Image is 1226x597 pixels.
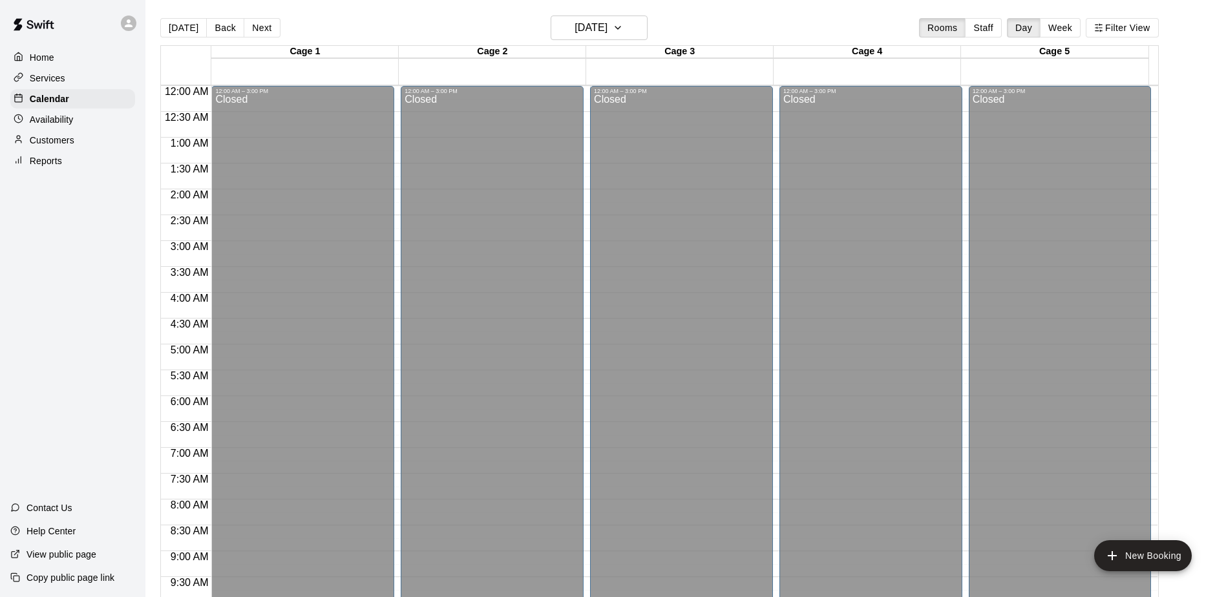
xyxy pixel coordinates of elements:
a: Calendar [10,89,135,109]
span: 4:00 AM [167,293,212,304]
span: 1:00 AM [167,138,212,149]
span: 6:30 AM [167,422,212,433]
span: 2:30 AM [167,215,212,226]
div: Cage 5 [961,46,1148,58]
span: 5:00 AM [167,344,212,355]
span: 7:00 AM [167,448,212,459]
p: Customers [30,134,74,147]
button: Next [244,18,280,37]
p: Home [30,51,54,64]
button: Week [1040,18,1081,37]
div: 12:00 AM – 3:00 PM [973,88,1148,94]
p: View public page [26,548,96,561]
button: [DATE] [551,16,648,40]
p: Services [30,72,65,85]
p: Copy public page link [26,571,114,584]
p: Contact Us [26,501,72,514]
div: 12:00 AM – 3:00 PM [215,88,390,94]
span: 3:30 AM [167,267,212,278]
span: 8:00 AM [167,499,212,510]
button: [DATE] [160,18,207,37]
span: 12:30 AM [162,112,212,123]
span: 4:30 AM [167,319,212,330]
span: 8:30 AM [167,525,212,536]
span: 12:00 AM [162,86,212,97]
button: Staff [965,18,1002,37]
span: 9:30 AM [167,577,212,588]
a: Customers [10,131,135,150]
span: 9:00 AM [167,551,212,562]
div: 12:00 AM – 3:00 PM [405,88,580,94]
button: add [1094,540,1192,571]
p: Reports [30,154,62,167]
div: Cage 1 [211,46,399,58]
div: Cage 4 [774,46,961,58]
h6: [DATE] [575,19,608,37]
p: Calendar [30,92,69,105]
p: Availability [30,113,74,126]
button: Day [1007,18,1041,37]
span: 2:00 AM [167,189,212,200]
div: 12:00 AM – 3:00 PM [783,88,958,94]
p: Help Center [26,525,76,538]
button: Filter View [1086,18,1158,37]
a: Home [10,48,135,67]
a: Availability [10,110,135,129]
div: Cage 2 [399,46,586,58]
div: Cage 3 [586,46,774,58]
span: 1:30 AM [167,163,212,174]
a: Services [10,68,135,88]
a: Reports [10,151,135,171]
span: 6:00 AM [167,396,212,407]
button: Rooms [919,18,966,37]
button: Back [206,18,244,37]
span: 3:00 AM [167,241,212,252]
span: 5:30 AM [167,370,212,381]
span: 7:30 AM [167,474,212,485]
div: 12:00 AM – 3:00 PM [594,88,769,94]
